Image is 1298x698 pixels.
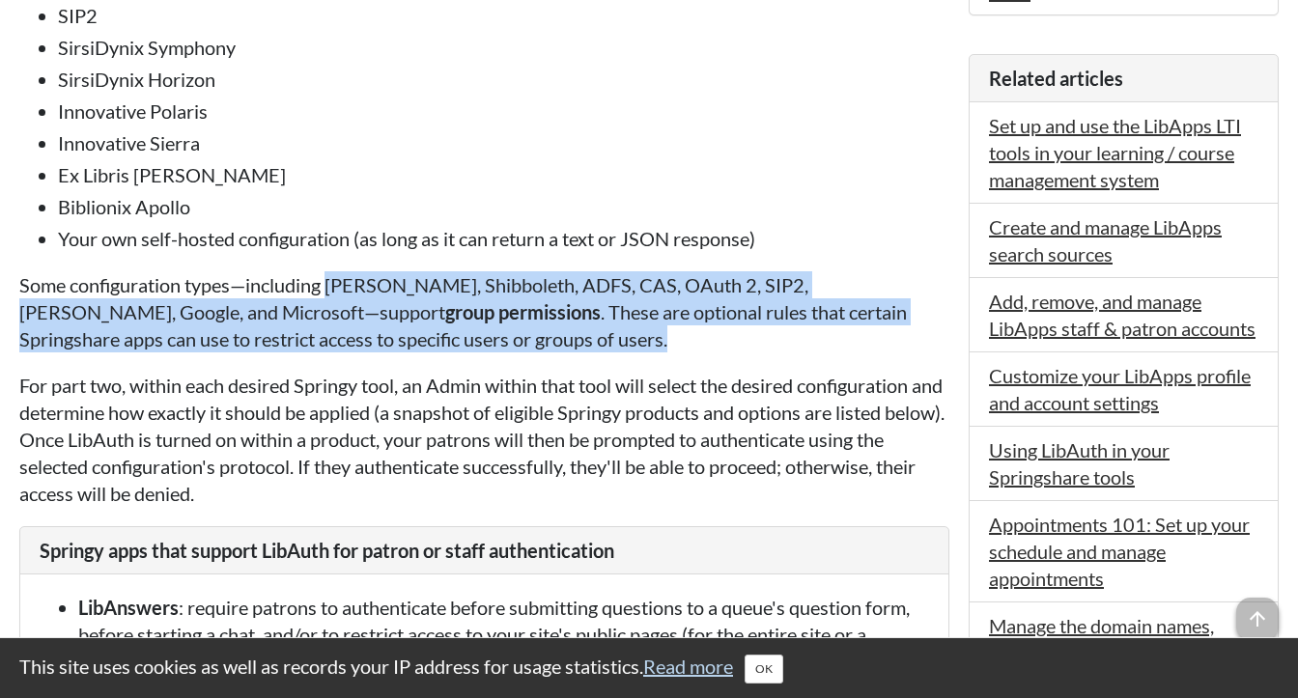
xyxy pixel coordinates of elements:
li: SIP2 [58,2,949,29]
li: Ex Libris [PERSON_NAME] [58,161,949,188]
a: arrow_upward [1236,600,1279,623]
a: Add, remove, and manage LibApps staff & patron accounts [989,290,1256,340]
strong: LibAnswers [78,596,179,619]
li: Innovative Sierra [58,129,949,156]
li: SirsiDynix Horizon [58,66,949,93]
li: : require patrons to authenticate before submitting questions to a queue's question form, before ... [78,594,929,675]
li: SirsiDynix Symphony [58,34,949,61]
span: Related articles [989,67,1123,90]
li: Biblionix Apollo [58,193,949,220]
span: Springy apps that support LibAuth for patron or staff authentication [40,539,614,562]
strong: group permissions [445,300,601,323]
button: Close [745,655,783,684]
li: Innovative Polaris [58,98,949,125]
a: Set up and use the LibApps LTI tools in your learning / course management system [989,114,1241,191]
p: Some configuration types—including [PERSON_NAME], Shibboleth, ADFS, CAS, OAuth 2, SIP2, [PERSON_N... [19,271,949,352]
a: Create and manage LibApps search sources [989,215,1222,265]
a: Read more [643,655,733,678]
a: Using LibAuth in your Springshare tools [989,438,1170,489]
a: Appointments 101: Set up your schedule and manage appointments [989,513,1250,590]
p: For part two, within each desired Springy tool, an Admin within that tool will select the desired... [19,372,949,507]
a: Manage the domain names, certificates, and HTTPS settings for your Springshare systems [989,614,1253,691]
a: Customize your LibApps profile and account settings [989,364,1251,414]
span: arrow_upward [1236,598,1279,640]
li: Your own self-hosted configuration (as long as it can return a text or JSON response) [58,225,949,252]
